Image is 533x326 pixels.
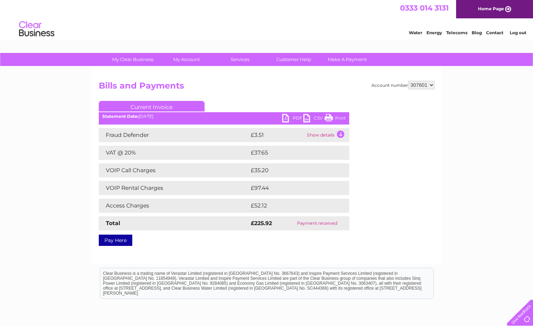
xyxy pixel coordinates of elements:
[318,53,376,66] a: Make A Payment
[409,30,422,35] a: Water
[99,128,249,142] td: Fraud Defender
[100,4,434,34] div: Clear Business is a trading name of Verastar Limited (registered in [GEOGRAPHIC_DATA] No. 3667643...
[400,4,449,12] a: 0333 014 3131
[157,53,216,66] a: My Account
[305,128,349,142] td: Show details
[249,163,335,177] td: £35.20
[99,81,435,94] h2: Bills and Payments
[102,114,139,119] b: Statement Date:
[99,146,249,160] td: VAT @ 20%
[265,53,323,66] a: Customer Help
[303,114,325,124] a: CSV
[104,53,162,66] a: My Clear Business
[99,114,349,119] div: [DATE]
[325,114,346,124] a: Print
[285,216,349,230] td: Payment received
[486,30,503,35] a: Contact
[249,146,335,160] td: £37.65
[99,181,249,195] td: VOIP Rental Charges
[99,235,132,246] a: Pay Here
[249,128,305,142] td: £3.51
[472,30,482,35] a: Blog
[510,30,526,35] a: Log out
[371,81,435,89] div: Account number
[19,18,55,40] img: logo.png
[99,163,249,177] td: VOIP Call Charges
[426,30,442,35] a: Energy
[282,114,303,124] a: PDF
[249,181,335,195] td: £97.44
[211,53,269,66] a: Services
[99,101,205,111] a: Current Invoice
[249,199,334,213] td: £52.12
[251,220,272,227] strong: £225.92
[106,220,120,227] strong: Total
[99,199,249,213] td: Access Charges
[446,30,467,35] a: Telecoms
